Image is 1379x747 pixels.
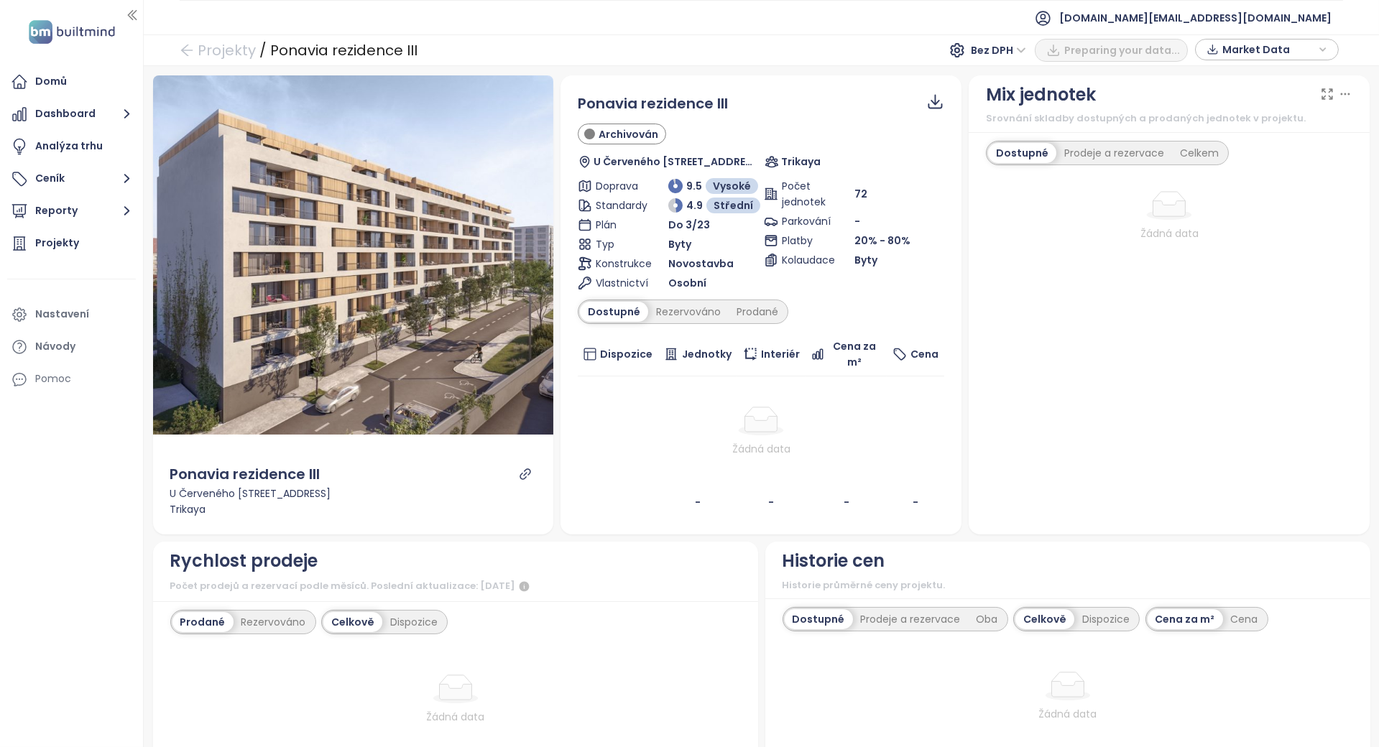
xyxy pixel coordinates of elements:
[782,233,827,249] span: Platby
[596,217,641,233] span: Plán
[7,365,136,394] div: Pomoc
[519,468,532,481] a: link
[35,370,71,388] div: Pomoc
[599,126,658,142] span: Archivován
[35,338,75,356] div: Návody
[854,186,867,202] span: 72
[668,236,691,252] span: Byty
[988,143,1056,163] div: Dostupné
[1064,42,1180,58] span: Preparing your data...
[910,346,938,362] span: Cena
[578,93,728,113] span: Ponavia rezidence III
[7,132,136,161] a: Analýza trhu
[695,495,701,509] b: -
[828,338,882,370] span: Cena za m²
[24,17,119,47] img: logo
[682,346,732,362] span: Jednotky
[7,164,136,193] button: Ceník
[1148,609,1223,629] div: Cena za m²
[580,302,648,322] div: Dostupné
[7,333,136,361] a: Návody
[686,178,702,194] span: 9.5
[713,178,751,194] span: Vysoké
[596,275,641,291] span: Vlastnictví
[729,302,786,322] div: Prodané
[270,37,418,63] div: Ponavia rezidence III
[7,68,136,96] a: Domů
[668,275,706,291] span: Osobní
[1056,143,1172,163] div: Prodeje a rezervace
[782,178,827,210] span: Počet jednotek
[234,612,314,632] div: Rezervováno
[854,214,860,228] span: -
[783,578,1353,593] div: Historie průměrné ceny projektu.
[785,609,853,629] div: Dostupné
[170,547,318,575] div: Rychlost prodeje
[1074,609,1138,629] div: Dispozice
[594,154,757,170] span: U Červeného [STREET_ADDRESS]
[35,73,67,91] div: Domů
[668,256,734,272] span: Novostavba
[686,198,703,213] span: 4.9
[969,609,1006,629] div: Oba
[170,501,537,517] div: Trikaya
[172,612,234,632] div: Prodané
[596,198,641,213] span: Standardy
[668,217,710,233] span: Do 3/23
[648,302,729,322] div: Rezervováno
[913,495,918,509] b: -
[986,81,1096,108] div: Mix jednotek
[1172,143,1227,163] div: Celkem
[600,346,652,362] span: Dispozice
[1223,609,1266,629] div: Cena
[782,213,827,229] span: Parkování
[854,233,910,248] span: 20% - 80%
[824,706,1311,722] div: Žádná data
[854,252,877,268] span: Byty
[212,709,699,725] div: Žádná data
[781,154,821,170] span: Trikaya
[1015,609,1074,629] div: Celkově
[596,256,641,272] span: Konstrukce
[1222,39,1315,60] span: Market Data
[714,198,753,213] span: Střední
[768,495,774,509] b: -
[971,40,1026,61] span: Bez DPH
[596,236,641,252] span: Typ
[170,486,537,501] div: U Červeného [STREET_ADDRESS]
[1203,39,1331,60] div: button
[170,578,741,595] div: Počet prodejů a rezervací podle měsíců. Poslední aktualizace: [DATE]
[259,37,267,63] div: /
[382,612,446,632] div: Dispozice
[1035,39,1188,62] button: Preparing your data...
[7,229,136,258] a: Projekty
[7,300,136,329] a: Nastavení
[35,137,103,155] div: Analýza trhu
[986,226,1352,241] div: Žádná data
[596,178,641,194] span: Doprava
[783,547,885,575] div: Historie cen
[584,441,938,457] div: Žádná data
[35,305,89,323] div: Nastavení
[782,252,827,268] span: Kolaudace
[7,100,136,129] button: Dashboard
[1059,1,1332,35] span: [DOMAIN_NAME][EMAIL_ADDRESS][DOMAIN_NAME]
[844,495,849,509] b: -
[323,612,382,632] div: Celkově
[170,463,320,486] div: Ponavia rezidence III
[761,346,800,362] span: Interiér
[180,43,194,57] span: arrow-left
[7,197,136,226] button: Reporty
[853,609,969,629] div: Prodeje a rezervace
[35,234,79,252] div: Projekty
[986,111,1352,126] div: Srovnání skladby dostupných a prodaných jednotek v projektu.
[180,37,256,63] a: arrow-left Projekty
